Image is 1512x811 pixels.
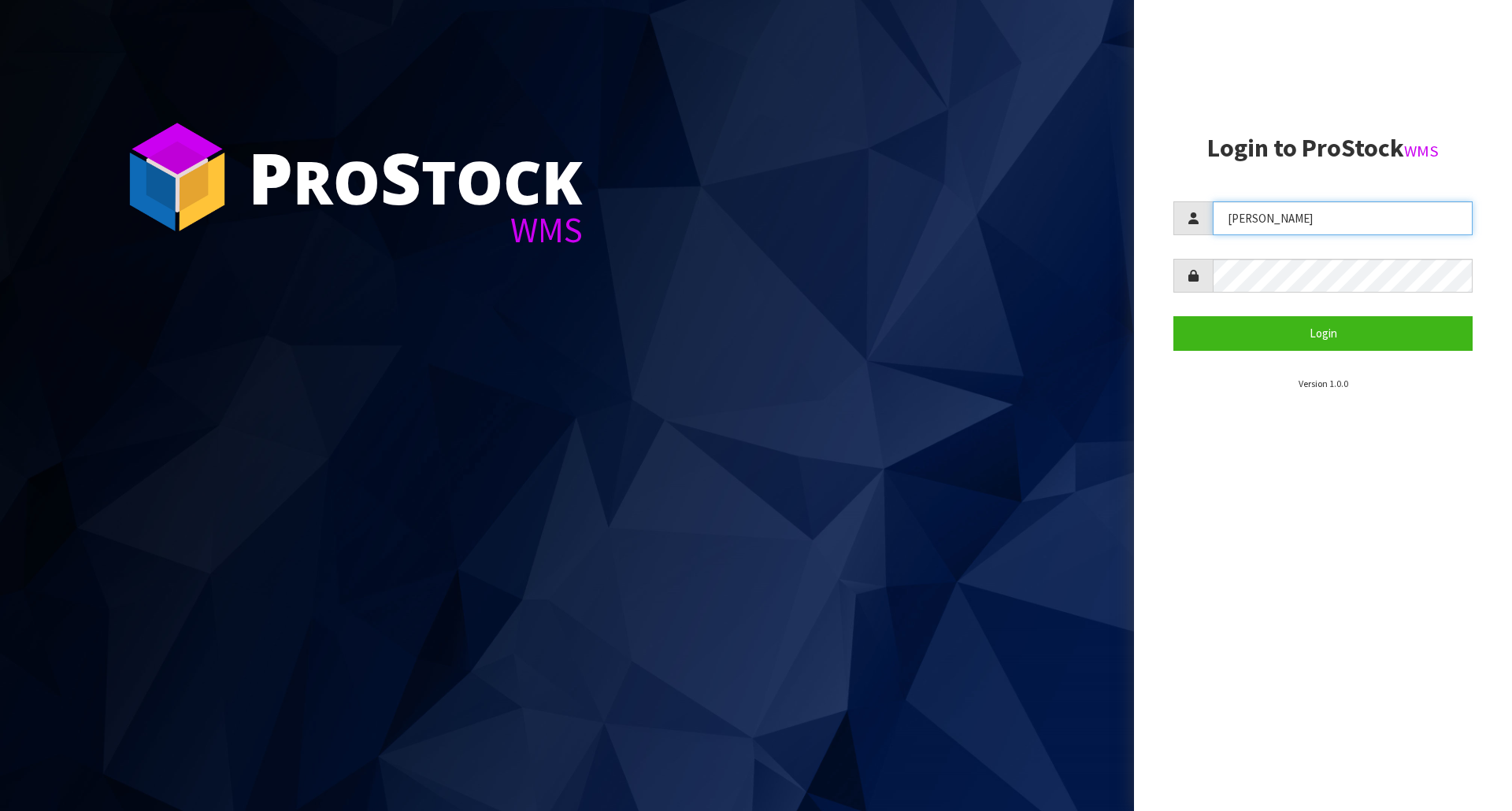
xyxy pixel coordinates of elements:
[248,212,583,248] div: WMS
[1213,201,1473,235] input: Username
[118,118,236,236] img: ProStock Cube
[1173,316,1473,350] button: Login
[248,129,293,225] span: P
[380,129,421,225] span: S
[1404,141,1439,161] small: WMS
[1299,378,1348,389] small: Version 1.0.0
[1173,135,1473,162] h2: Login to ProStock
[248,142,583,212] div: ro tock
